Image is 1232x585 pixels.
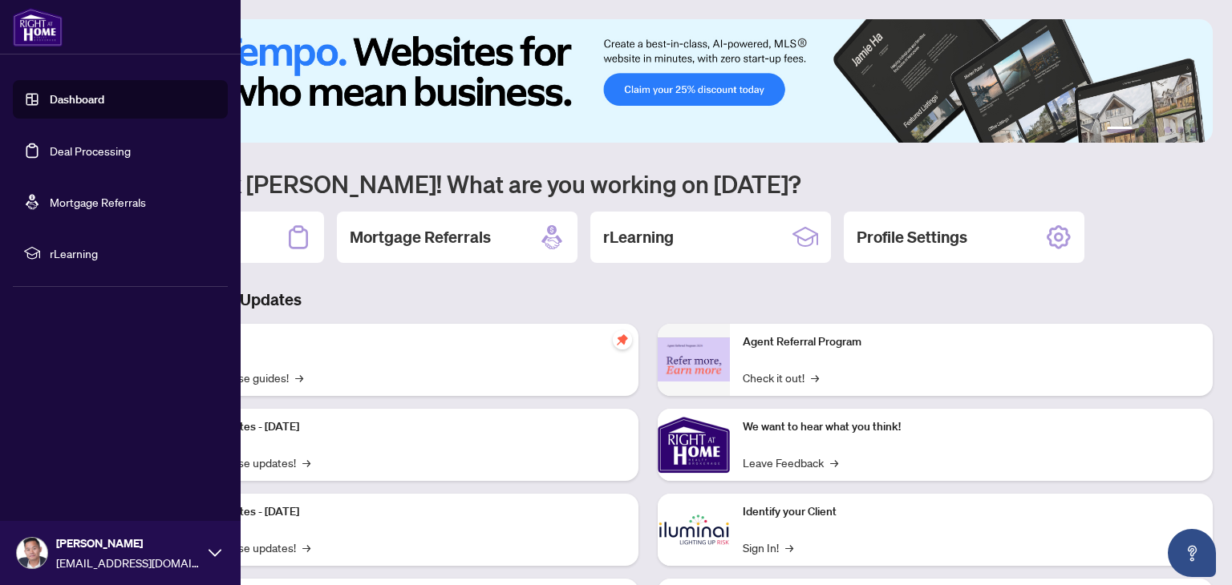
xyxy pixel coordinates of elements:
span: [EMAIL_ADDRESS][DOMAIN_NAME] [56,554,201,571]
a: Leave Feedback→ [743,454,838,471]
span: → [302,539,310,556]
button: 6 [1190,127,1197,133]
span: → [811,369,819,386]
span: → [785,539,793,556]
h3: Brokerage & Industry Updates [83,288,1213,311]
button: Open asap [1168,529,1216,577]
img: Agent Referral Program [658,337,730,381]
h2: rLearning [603,226,674,248]
span: → [830,454,838,471]
a: Dashboard [50,92,104,107]
p: Identify your Client [743,503,1200,521]
a: Mortgage Referrals [50,195,146,209]
h1: Welcome back [PERSON_NAME]! What are you working on [DATE]? [83,168,1213,199]
span: pushpin [613,330,632,349]
p: Self-Help [168,333,626,351]
span: [PERSON_NAME] [56,535,201,552]
a: Check it out!→ [743,369,819,386]
a: Deal Processing [50,143,131,158]
span: rLearning [50,244,217,262]
h2: Profile Settings [857,226,967,248]
p: Agent Referral Program [743,333,1200,351]
button: 5 [1177,127,1184,133]
img: Identify your Client [658,494,730,566]
h2: Mortgage Referrals [350,226,491,248]
img: Profile Icon [17,538,47,568]
p: We want to hear what you think! [743,418,1200,436]
a: Sign In!→ [743,539,793,556]
img: Slide 0 [83,19,1213,143]
button: 3 [1152,127,1158,133]
p: Platform Updates - [DATE] [168,418,626,436]
button: 2 [1139,127,1145,133]
p: Platform Updates - [DATE] [168,503,626,521]
button: 4 [1165,127,1171,133]
img: We want to hear what you think! [658,409,730,481]
span: → [302,454,310,471]
img: logo [13,8,63,46]
span: → [295,369,303,386]
button: 1 [1107,127,1133,133]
